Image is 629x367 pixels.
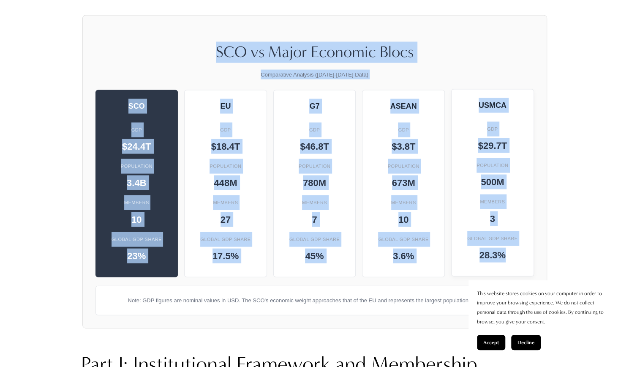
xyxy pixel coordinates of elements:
div: EU [193,99,258,114]
div: 673M [371,175,436,190]
div: 7 [282,212,347,227]
div: 10 [371,212,436,227]
div: Members [460,194,525,209]
div: 45% [282,249,347,263]
div: Global GDP Share [460,231,525,246]
div: Population [460,158,525,173]
div: Global GDP Share [193,232,258,247]
div: GDP [104,123,169,137]
div: Population [282,159,347,174]
div: 500M [460,175,525,189]
div: GDP [460,122,525,137]
div: 28.3% [460,248,525,263]
div: $29.7T [460,138,525,153]
div: G7 [282,99,347,114]
div: $18.4T [193,139,258,154]
section: Cookie banner [468,280,621,359]
div: Note: GDP figures are nominal values in USD. The SCO's economic weight approaches that of the EU ... [95,286,534,315]
span: Decline [517,340,534,345]
p: Comparative Analysis ([DATE]-[DATE] Data) [95,70,534,79]
div: GDP [371,123,436,137]
div: Members [193,195,258,210]
div: 3 [460,211,525,226]
div: 3.6% [371,249,436,263]
div: Population [104,159,169,174]
button: Accept [477,335,505,350]
div: GDP [193,123,258,137]
div: Global GDP Share [371,232,436,247]
div: Members [371,195,436,210]
div: SCO [104,99,169,114]
div: Global GDP Share [282,232,347,247]
div: 27 [193,212,258,227]
div: $24.4T [104,139,169,154]
div: Global GDP Share [104,232,169,247]
div: 448M [193,175,258,190]
span: Accept [483,340,499,345]
div: Population [193,159,258,174]
div: $3.8T [371,139,436,154]
div: 17.5% [193,249,258,263]
div: GDP [282,123,347,137]
div: ASEAN [371,99,436,114]
h3: SCO vs Major Economic Blocs [95,42,534,63]
div: Members [104,195,169,210]
div: Population [371,159,436,174]
div: 23% [104,249,169,263]
button: Decline [511,335,541,350]
div: 3.4B [104,175,169,190]
div: USMCA [460,98,525,113]
p: This website stores cookies on your computer in order to improve your browsing experience. We do ... [477,289,612,327]
div: $46.8T [282,139,347,154]
div: Members [282,195,347,210]
div: 10 [104,212,169,227]
div: 780M [282,175,347,190]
